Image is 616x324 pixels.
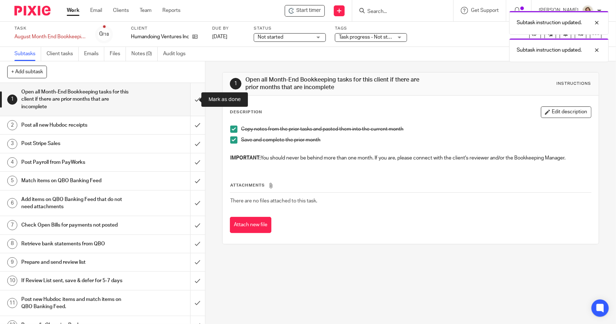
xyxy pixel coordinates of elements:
[7,220,17,230] div: 7
[557,81,591,87] div: Instructions
[14,6,51,16] img: Pixie
[7,257,17,267] div: 9
[21,138,129,149] h1: Post Stripe Sales
[7,276,17,286] div: 10
[140,7,152,14] a: Team
[131,47,158,61] a: Notes (0)
[14,26,87,31] label: Task
[212,34,227,39] span: [DATE]
[67,7,79,14] a: Work
[296,7,321,14] span: Start timer
[14,47,41,61] a: Subtasks
[7,176,17,186] div: 5
[241,136,591,144] p: Save and complete the prior month
[21,294,129,312] h1: Post new Hubdoc items and match items on QBO Banking Feed.
[21,157,129,168] h1: Post Payroll from PayWorks
[14,33,87,40] div: August Month End Bookkeeping
[230,78,241,89] div: 1
[131,26,203,31] label: Client
[582,5,594,17] img: Morgan.JPG
[47,47,79,61] a: Client tasks
[230,198,317,203] span: There are no files attached to this task.
[7,139,17,149] div: 3
[110,47,126,61] a: Files
[258,35,283,40] span: Not started
[541,106,591,118] button: Edit description
[21,120,129,131] h1: Post all new Hubdoc receipts
[517,47,582,54] p: Subtask instruction updated.
[245,76,426,92] h1: Open all Month-End Bookkeeping tasks for this client if there are prior months that are incomplete
[7,198,17,208] div: 6
[84,47,104,61] a: Emails
[230,183,265,187] span: Attachments
[21,275,129,286] h1: If Review List sent, save & defer for 5-7 days
[517,19,582,26] p: Subtask instruction updated.
[7,239,17,249] div: 8
[163,47,191,61] a: Audit logs
[212,26,245,31] label: Due by
[21,175,129,186] h1: Match items on QBO Banking Feed
[7,298,17,308] div: 11
[285,5,325,17] div: Humandoing Ventures Inc. - August Month End Bookkeeping
[7,120,17,130] div: 2
[7,66,47,78] button: + Add subtask
[230,154,591,162] p: You should never be behind more than one month. If you are, please connect with the client's revi...
[230,217,271,233] button: Attach new file
[21,87,129,112] h1: Open all Month-End Bookkeeping tasks for this client if there are prior months that are incomplete
[21,220,129,231] h1: Check Open Bills for payments not posted
[7,95,17,105] div: 1
[241,126,591,133] p: Copy notes from the prior tasks and pasted them into the current month
[131,33,189,40] p: Humandoing Ventures Inc.
[254,26,326,31] label: Status
[162,7,180,14] a: Reports
[230,109,262,115] p: Description
[21,238,129,249] h1: Retrieve bank statements from QBO
[103,32,109,36] small: /18
[90,7,102,14] a: Email
[21,194,129,213] h1: Add items on QBO Banking Feed that do not need attachments
[230,156,261,161] strong: IMPORTANT:
[7,157,17,167] div: 4
[100,30,109,38] div: 0
[113,7,129,14] a: Clients
[21,257,129,268] h1: Prepare and send review list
